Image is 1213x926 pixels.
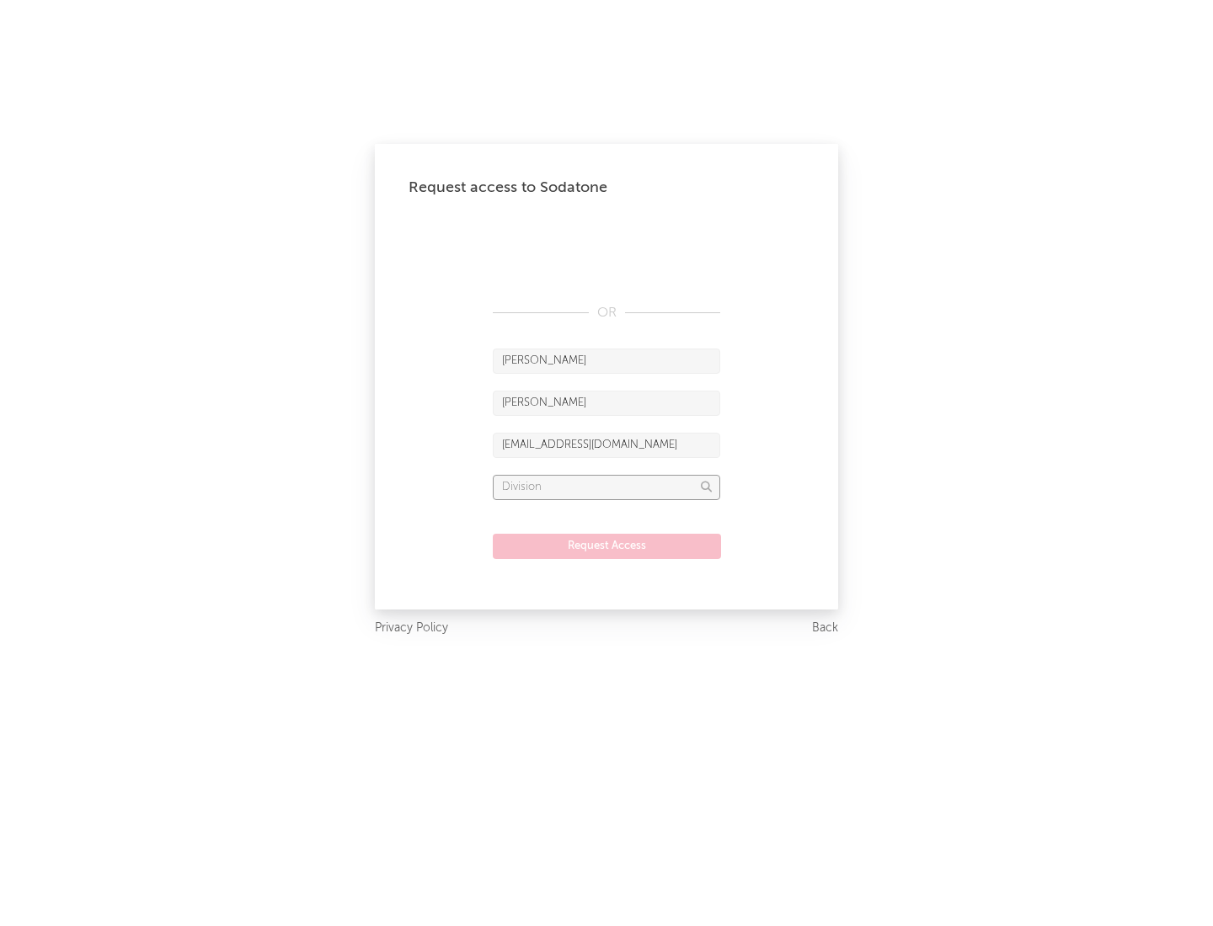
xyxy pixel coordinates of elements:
input: Last Name [493,391,720,416]
a: Privacy Policy [375,618,448,639]
input: First Name [493,349,720,374]
div: OR [493,303,720,323]
input: Division [493,475,720,500]
div: Request access to Sodatone [409,178,804,198]
input: Email [493,433,720,458]
button: Request Access [493,534,721,559]
a: Back [812,618,838,639]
